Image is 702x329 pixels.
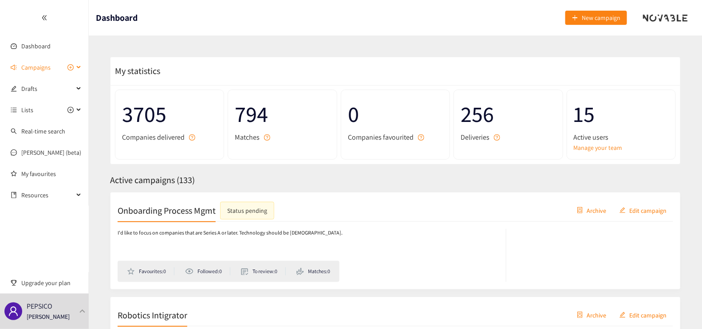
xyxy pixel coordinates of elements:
iframe: Chat Widget [658,286,702,329]
span: plus-circle [67,64,74,70]
h2: Onboarding Process Mgmt [118,204,216,216]
span: 3705 [122,97,217,132]
span: question-circle [494,134,500,141]
span: container [577,312,583,319]
a: Manage your team [574,143,669,153]
span: 0 [348,97,443,132]
span: Matches [235,132,260,143]
span: plus [572,15,578,22]
li: Matches: 0 [296,267,330,275]
span: My statistics [110,65,160,77]
span: user [8,306,19,317]
span: plus-circle [67,107,74,113]
span: Resources [21,186,74,204]
button: editEdit campaign [613,308,673,322]
button: containerArchive [570,203,613,217]
span: question-circle [189,134,195,141]
span: 15 [574,97,669,132]
span: question-circle [418,134,424,141]
span: Edit campaign [629,310,667,320]
span: 256 [461,97,556,132]
button: containerArchive [570,308,613,322]
span: unordered-list [11,107,17,113]
li: To review: 0 [241,267,286,275]
p: I'd like to focus on companies that are Series A or later. Technology should be [DEMOGRAPHIC_DATA]. [118,229,343,237]
a: Dashboard [21,42,51,50]
span: Archive [587,310,606,320]
span: question-circle [264,134,270,141]
a: [PERSON_NAME] (beta) [21,149,81,157]
a: My favourites [21,165,82,183]
button: plusNew campaign [565,11,627,25]
span: edit [619,207,626,214]
span: container [577,207,583,214]
a: Onboarding Process MgmtStatus pendingcontainerArchiveeditEdit campaignI'd like to focus on compan... [110,192,681,290]
li: Favourites: 0 [127,267,174,275]
span: book [11,192,17,198]
span: Drafts [21,80,74,98]
div: Status pending [227,205,267,215]
span: edit [11,86,17,92]
h2: Robotics Intigrator [118,309,187,321]
button: editEdit campaign [613,203,673,217]
li: Followed: 0 [185,267,230,275]
span: edit [619,312,626,319]
span: Edit campaign [629,205,667,215]
span: New campaign [582,13,620,23]
span: Campaigns [21,59,51,76]
span: trophy [11,280,17,286]
span: Upgrade your plan [21,274,82,292]
span: Archive [587,205,606,215]
span: Active users [574,132,609,143]
span: Deliveries [461,132,489,143]
span: Companies favourited [348,132,414,143]
span: 794 [235,97,330,132]
p: [PERSON_NAME] [27,312,70,321]
a: Real-time search [21,127,65,135]
span: sound [11,64,17,70]
span: Active campaigns ( 133 ) [110,174,195,186]
span: Companies delivered [122,132,185,143]
p: PEPSICO [27,301,52,312]
span: double-left [41,15,47,21]
span: Lists [21,101,33,119]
